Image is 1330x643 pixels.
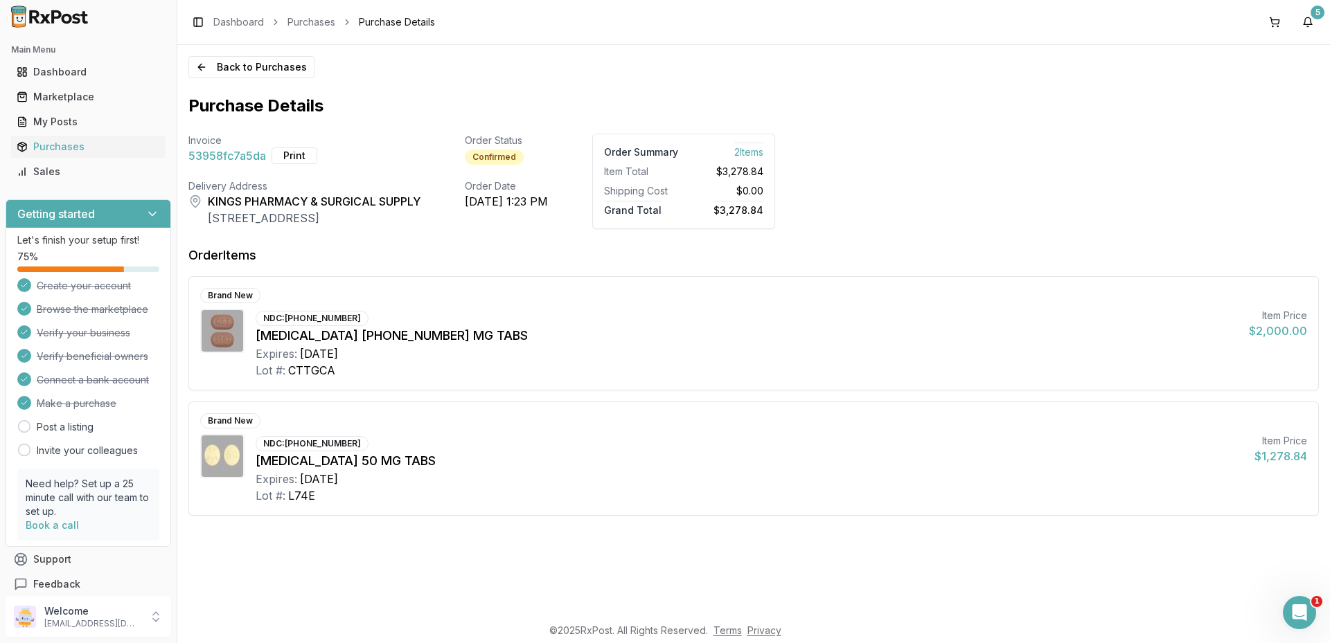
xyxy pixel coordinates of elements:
button: Support [6,547,171,572]
div: Expires: [256,471,297,487]
button: 5 [1297,11,1319,33]
div: Sales [17,165,160,179]
button: Marketplace [6,86,171,108]
div: [DATE] [300,345,338,362]
a: Book a call [26,519,79,531]
p: Welcome [44,604,141,618]
div: Delivery Address [188,179,420,193]
a: Sales [11,159,166,184]
div: Confirmed [465,150,524,165]
div: CTTGCA [288,362,335,379]
span: Purchase Details [359,15,435,29]
div: Lot #: [256,487,285,504]
a: Post a listing [37,420,94,434]
div: Order Date [465,179,548,193]
a: Privacy [747,624,781,636]
button: Print [272,147,317,164]
div: NDC: [PHONE_NUMBER] [256,436,369,451]
div: Invoice [188,134,420,147]
p: [EMAIL_ADDRESS][DOMAIN_NAME] [44,618,141,629]
span: Verify your business [37,326,130,340]
div: NDC: [PHONE_NUMBER] [256,311,369,326]
div: Item Price [1254,434,1307,448]
div: KINGS PHARMACY & SURGICAL SUPPLY [208,193,420,210]
nav: breadcrumb [213,15,435,29]
div: Order Items [188,246,256,265]
div: Order Summary [604,145,678,159]
div: Item Price [1249,309,1307,323]
div: Brand New [200,413,260,428]
div: 5 [1311,6,1324,19]
span: Make a purchase [37,397,116,410]
div: Lot #: [256,362,285,379]
a: Dashboard [11,60,166,84]
span: 2 Item s [734,143,763,158]
p: Let's finish your setup first! [17,233,159,247]
span: 53958fc7a5da [188,147,266,164]
div: L74E [288,487,315,504]
a: Purchases [11,134,166,159]
iframe: Intercom live chat [1283,596,1316,629]
div: Item Total [604,165,678,179]
h1: Purchase Details [188,95,323,117]
a: My Posts [11,109,166,134]
div: $2,000.00 [1249,323,1307,339]
button: Feedback [6,572,171,597]
img: User avatar [14,606,36,628]
button: My Posts [6,111,171,133]
div: $0.00 [689,184,763,198]
div: $1,278.84 [1254,448,1307,464]
span: Verify beneficial owners [37,350,148,363]
span: Connect a bank account [37,373,149,387]
a: Purchases [287,15,335,29]
div: [STREET_ADDRESS] [208,210,420,226]
img: Biktarvy 50-200-25 MG TABS [202,310,243,352]
div: Order Status [465,134,548,147]
h3: Getting started [17,206,95,222]
button: Purchases [6,136,171,158]
a: Terms [713,624,742,636]
img: Tivicay 50 MG TABS [202,435,243,477]
div: [DATE] [300,471,338,487]
div: Brand New [200,288,260,303]
button: Dashboard [6,61,171,83]
div: Dashboard [17,65,160,79]
span: 1 [1311,596,1322,607]
div: [MEDICAL_DATA] [PHONE_NUMBER] MG TABS [256,326,1238,345]
span: Feedback [33,577,80,591]
span: Create your account [37,279,131,293]
button: Back to Purchases [188,56,314,78]
div: Shipping Cost [604,184,678,198]
img: RxPost Logo [6,6,94,28]
a: Dashboard [213,15,264,29]
span: $3,278.84 [716,165,763,179]
p: Need help? Set up a 25 minute call with our team to set up. [26,477,151,518]
div: [DATE] 1:23 PM [465,193,548,210]
a: Invite your colleagues [37,444,138,458]
span: Browse the marketplace [37,302,148,316]
div: Marketplace [17,90,160,104]
span: $3,278.84 [713,201,763,216]
span: 75 % [17,250,38,264]
h2: Main Menu [11,44,166,55]
div: [MEDICAL_DATA] 50 MG TABS [256,451,1243,471]
a: Marketplace [11,84,166,109]
div: My Posts [17,115,160,129]
button: Sales [6,161,171,183]
div: Purchases [17,140,160,154]
div: Expires: [256,345,297,362]
span: Grand Total [604,201,662,216]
